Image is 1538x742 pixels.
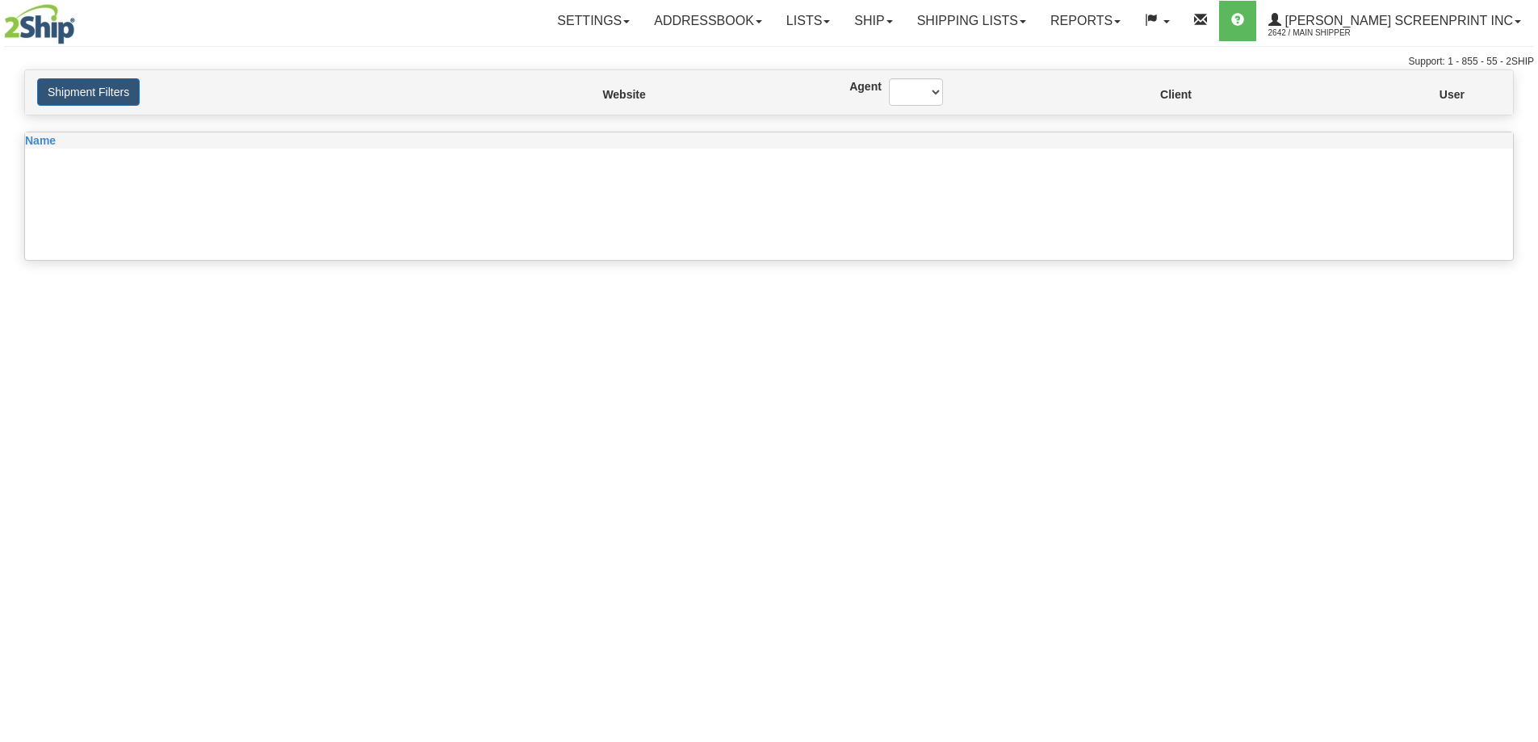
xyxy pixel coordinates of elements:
[774,1,842,41] a: Lists
[1281,14,1513,27] span: [PERSON_NAME] Screenprint Inc
[602,86,609,103] label: Website
[37,78,140,106] button: Shipment Filters
[1160,86,1163,103] label: Client
[905,1,1038,41] a: Shipping lists
[1256,1,1533,41] a: [PERSON_NAME] Screenprint Inc 2642 / Main Shipper
[642,1,774,41] a: Addressbook
[1268,25,1389,41] span: 2642 / Main Shipper
[849,78,865,94] label: Agent
[842,1,904,41] a: Ship
[1038,1,1133,41] a: Reports
[25,134,56,147] span: Name
[4,4,75,44] img: logo2642.jpg
[4,55,1534,69] div: Support: 1 - 855 - 55 - 2SHIP
[545,1,642,41] a: Settings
